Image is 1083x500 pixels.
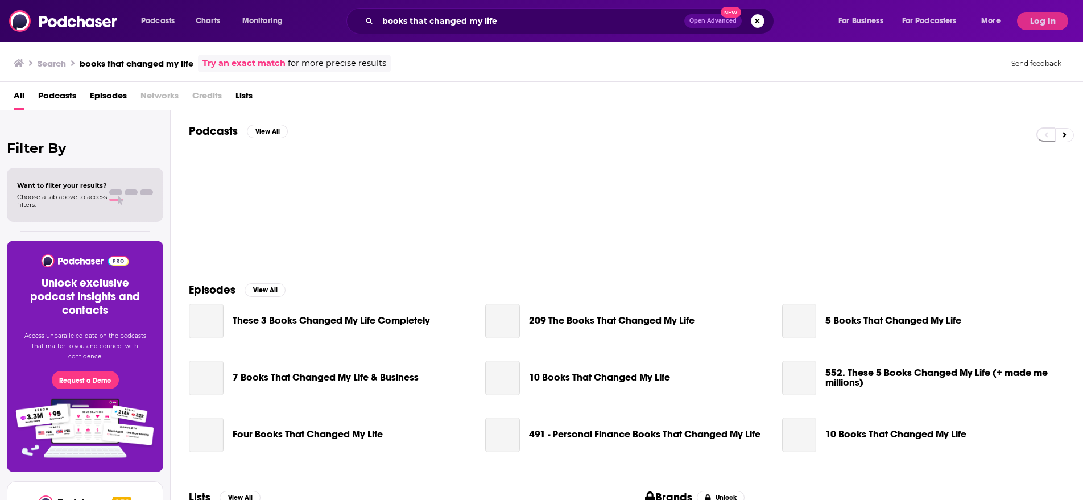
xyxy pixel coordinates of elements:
button: View All [247,125,288,138]
p: Access unparalleled data on the podcasts that matter to you and connect with confidence. [20,331,150,362]
a: Four Books That Changed My Life [189,418,224,452]
span: Charts [196,13,220,29]
a: 491 - Personal Finance Books That Changed My Life [485,418,520,452]
a: Episodes [90,86,127,110]
a: 10 Books That Changed My Life [485,361,520,395]
span: For Podcasters [902,13,957,29]
span: Credits [192,86,222,110]
a: All [14,86,24,110]
div: Search podcasts, credits, & more... [357,8,785,34]
span: for more precise results [288,57,386,70]
span: New [721,7,741,18]
span: Choose a tab above to access filters. [17,193,107,209]
button: Request a Demo [52,371,119,389]
span: Podcasts [141,13,175,29]
a: 10 Books That Changed My Life [782,418,817,452]
h2: Podcasts [189,124,238,138]
a: 5 Books That Changed My Life [825,316,961,325]
a: 5 Books That Changed My Life [782,304,817,338]
span: Want to filter your results? [17,181,107,189]
input: Search podcasts, credits, & more... [378,12,684,30]
a: 209 The Books That Changed My Life [485,304,520,338]
img: Podchaser - Follow, Share and Rate Podcasts [9,10,118,32]
img: Pro Features [12,398,158,458]
span: Open Advanced [689,18,737,24]
button: open menu [895,12,973,30]
span: More [981,13,1001,29]
span: Networks [140,86,179,110]
h2: Episodes [189,283,235,297]
button: open menu [973,12,1015,30]
h3: Search [38,58,66,69]
a: Four Books That Changed My Life [233,429,383,439]
button: Send feedback [1008,59,1065,68]
button: open menu [133,12,189,30]
h2: Filter By [7,140,163,156]
img: Podchaser - Follow, Share and Rate Podcasts [40,254,130,267]
button: Log In [1017,12,1068,30]
span: For Business [838,13,883,29]
a: EpisodesView All [189,283,286,297]
a: 491 - Personal Finance Books That Changed My Life [529,429,760,439]
a: Lists [235,86,253,110]
button: View All [245,283,286,297]
a: These 3 Books Changed My Life Completely [233,316,430,325]
a: 7 Books That Changed My Life & Business [189,361,224,395]
a: PodcastsView All [189,124,288,138]
a: 10 Books That Changed My Life [529,373,670,382]
a: Podcasts [38,86,76,110]
h3: books that changed my life [80,58,193,69]
a: 10 Books That Changed My Life [825,429,966,439]
a: Try an exact match [202,57,286,70]
a: 552. These 5 Books Changed My Life (+ made me millions) [782,361,817,395]
h3: Unlock exclusive podcast insights and contacts [20,276,150,317]
a: 209 The Books That Changed My Life [529,316,695,325]
span: Monitoring [242,13,283,29]
button: open menu [234,12,297,30]
button: open menu [830,12,898,30]
a: Charts [188,12,227,30]
button: Open AdvancedNew [684,14,742,28]
a: 7 Books That Changed My Life & Business [233,373,419,382]
a: 552. These 5 Books Changed My Life (+ made me millions) [825,368,1065,387]
a: These 3 Books Changed My Life Completely [189,304,224,338]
